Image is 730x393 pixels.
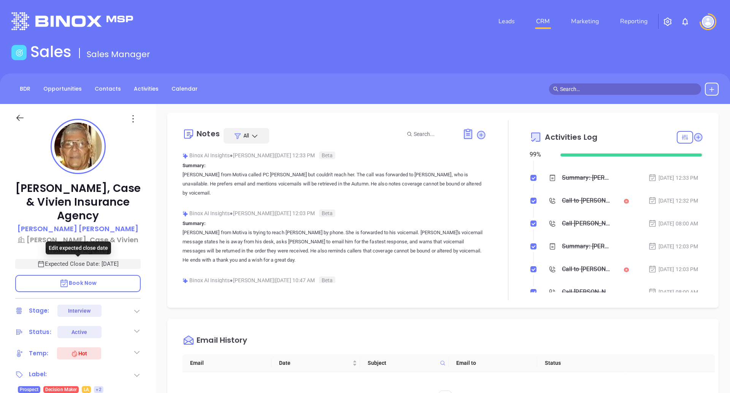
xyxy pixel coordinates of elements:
[271,354,360,372] th: Date
[414,130,454,138] input: Search...
[15,235,141,255] a: [PERSON_NAME], Case & Vivien Insurance Agency
[537,354,626,372] th: Status
[319,152,335,159] span: Beta
[182,150,486,161] div: Binox AI Insights [PERSON_NAME] | [DATE] 12:33 PM
[562,172,613,184] div: Summary: [PERSON_NAME] from Motiva called PC [PERSON_NAME] but couldn't reach her. The call was f...
[90,83,125,95] a: Contacts
[562,264,613,275] div: Call to [PERSON_NAME]
[29,348,49,359] div: Temp:
[648,219,698,228] div: [DATE] 08:00 AM
[319,276,335,284] span: Beta
[46,241,111,254] div: Edit expected close date
[648,196,698,205] div: [DATE] 12:32 PM
[30,43,71,61] h1: Sales
[29,326,51,338] div: Status:
[182,228,486,265] p: [PERSON_NAME] from Motiva is trying to reach [PERSON_NAME] by phone. She is forwarded to his voic...
[87,48,150,60] span: Sales Manager
[167,83,202,95] a: Calendar
[545,133,597,141] span: Activities Log
[182,170,486,198] p: [PERSON_NAME] from Motiva called PC [PERSON_NAME] but couldn't reach her. The call was forwarded ...
[648,265,698,273] div: [DATE] 12:03 PM
[182,220,206,226] b: Summary:
[562,195,613,206] div: Call to [PERSON_NAME]
[29,369,47,380] div: Label:
[71,326,87,338] div: Active
[319,209,335,217] span: Beta
[648,288,698,296] div: [DATE] 08:00 AM
[15,83,35,95] a: BDR
[197,130,220,137] div: Notes
[182,163,206,168] b: Summary:
[230,210,233,216] span: ●
[197,336,247,347] div: Email History
[449,354,537,372] th: Email to
[11,12,133,30] img: logo
[533,14,553,29] a: CRM
[681,17,690,26] img: iconNotification
[562,286,613,298] div: Call [PERSON_NAME] to follow up
[562,218,613,229] div: Call [PERSON_NAME] to follow up
[230,277,233,283] span: ●
[243,132,249,139] span: All
[553,86,559,92] span: search
[129,83,163,95] a: Activities
[54,123,102,170] img: profile-user
[530,150,551,159] div: 99 %
[182,153,188,159] img: svg%3e
[182,211,188,217] img: svg%3e
[279,359,351,367] span: Date
[15,259,141,269] p: Expected Close Date: [DATE]
[617,14,651,29] a: Reporting
[648,174,698,182] div: [DATE] 12:33 PM
[368,359,437,367] span: Subject
[648,242,698,251] div: [DATE] 12:03 PM
[39,83,86,95] a: Opportunities
[68,305,91,317] div: Interview
[15,182,141,223] p: [PERSON_NAME], Case & Vivien Insurance Agency
[562,241,613,252] div: Summary: [PERSON_NAME] from [GEOGRAPHIC_DATA] is trying to reach [PERSON_NAME] by phone. She is f...
[230,152,233,158] span: ●
[182,275,486,286] div: Binox AI Insights [PERSON_NAME] | [DATE] 10:47 AM
[29,305,49,316] div: Stage:
[182,208,486,219] div: Binox AI Insights [PERSON_NAME] | [DATE] 12:03 PM
[663,17,672,26] img: iconSetting
[71,349,87,358] div: Hot
[182,354,271,372] th: Email
[17,224,139,235] a: [PERSON_NAME] [PERSON_NAME]
[702,16,714,28] img: user
[182,278,188,284] img: svg%3e
[59,279,97,287] span: Book Now
[495,14,518,29] a: Leads
[560,85,697,93] input: Search…
[568,14,602,29] a: Marketing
